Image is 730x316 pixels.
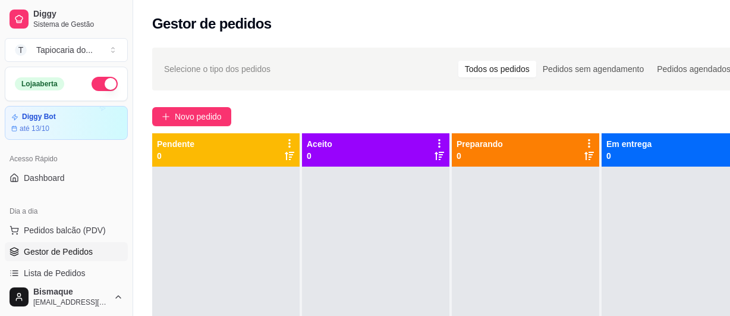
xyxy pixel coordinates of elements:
a: DiggySistema de Gestão [5,5,128,33]
p: Aceito [307,138,332,150]
span: Diggy [33,9,123,20]
div: Tapiocaria do ... [36,44,93,56]
p: Preparando [457,138,503,150]
span: Novo pedido [175,110,222,123]
p: 0 [606,150,652,162]
p: 0 [457,150,503,162]
span: Gestor de Pedidos [24,246,93,258]
span: Sistema de Gestão [33,20,123,29]
button: Select a team [5,38,128,62]
article: até 13/10 [20,124,49,133]
a: Diggy Botaté 13/10 [5,106,128,140]
p: Em entrega [606,138,652,150]
h2: Gestor de pedidos [152,14,272,33]
p: 0 [157,150,194,162]
span: T [15,44,27,56]
p: Pendente [157,138,194,150]
span: Selecione o tipo dos pedidos [164,62,270,76]
div: Pedidos sem agendamento [536,61,650,77]
span: [EMAIL_ADDRESS][DOMAIN_NAME] [33,298,109,307]
div: Todos os pedidos [458,61,536,77]
div: Loja aberta [15,77,64,90]
button: Bismaque[EMAIL_ADDRESS][DOMAIN_NAME] [5,283,128,311]
button: Pedidos balcão (PDV) [5,221,128,240]
button: Alterar Status [92,77,118,91]
a: Gestor de Pedidos [5,242,128,261]
div: Dia a dia [5,202,128,221]
span: Dashboard [24,172,65,184]
p: 0 [307,150,332,162]
article: Diggy Bot [22,112,56,121]
span: plus [162,112,170,121]
a: Dashboard [5,168,128,187]
span: Bismaque [33,287,109,298]
div: Acesso Rápido [5,149,128,168]
span: Lista de Pedidos [24,267,86,279]
span: Pedidos balcão (PDV) [24,224,106,236]
button: Novo pedido [152,107,231,126]
a: Lista de Pedidos [5,264,128,283]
